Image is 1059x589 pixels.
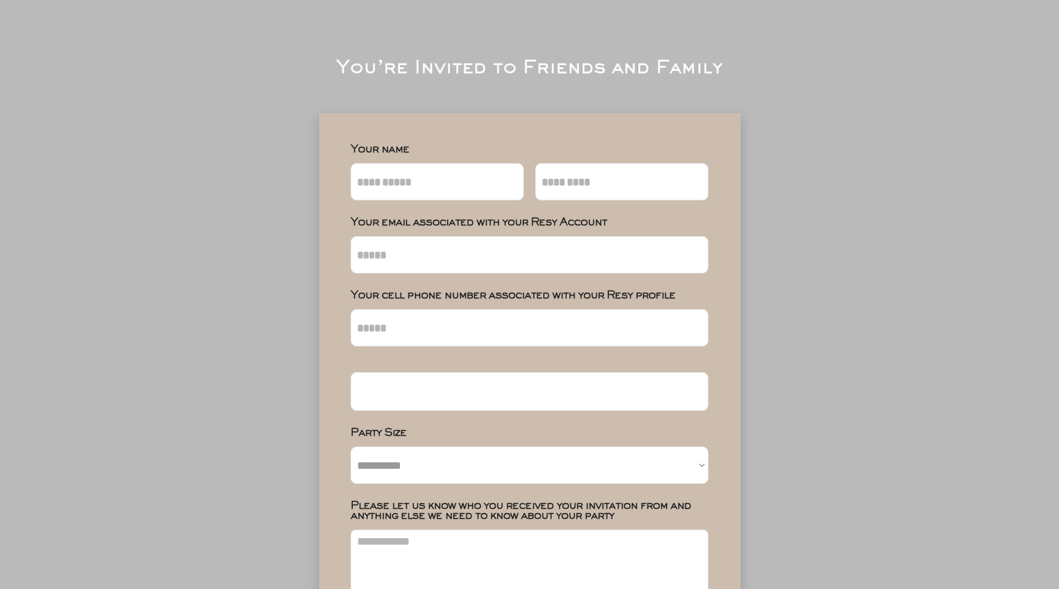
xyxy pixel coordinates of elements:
[351,145,708,155] div: Your name
[336,60,723,77] div: You’re Invited to Friends and Family
[351,291,708,301] div: Your cell phone number associated with your Resy profile
[351,218,708,228] div: Your email associated with your Resy Account
[351,428,708,438] div: Party Size
[351,501,708,521] div: Please let us know who you received your invitation from and anything else we need to know about ...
